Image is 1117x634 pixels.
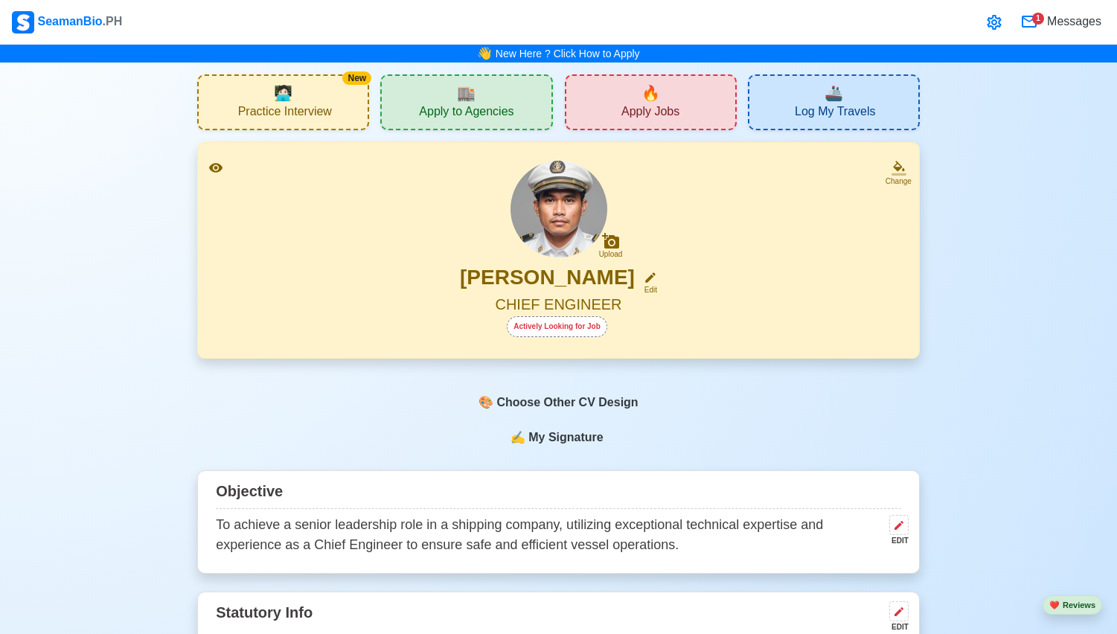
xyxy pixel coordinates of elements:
[1043,595,1102,615] button: heartReviews
[12,11,122,33] div: SeamanBio
[599,250,623,259] div: Upload
[479,394,493,412] span: paint
[1044,13,1101,31] span: Messages
[103,15,123,28] span: .PH
[274,82,292,104] span: interview
[342,71,371,85] div: New
[825,82,843,104] span: travel
[795,104,875,123] span: Log My Travels
[12,11,34,33] img: Logo
[621,104,679,123] span: Apply Jobs
[496,48,640,60] a: New Here ? Click How to Apply
[238,104,332,123] span: Practice Interview
[460,265,635,295] h3: [PERSON_NAME]
[469,388,647,417] div: Choose Other CV Design
[1032,13,1044,25] div: 1
[525,429,606,446] span: My Signature
[419,104,513,123] span: Apply to Agencies
[507,316,607,337] div: Actively Looking for Job
[641,82,660,104] span: new
[886,176,912,187] div: Change
[216,477,901,509] div: Objective
[1049,601,1060,609] span: heart
[457,82,476,104] span: agencies
[883,535,909,546] div: EDIT
[511,429,525,446] span: sign
[883,621,909,633] div: EDIT
[216,515,883,555] p: To achieve a senior leadership role in a shipping company, utilizing exceptional technical expert...
[638,284,657,295] div: Edit
[474,42,496,65] span: bell
[216,295,901,316] h5: CHIEF ENGINEER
